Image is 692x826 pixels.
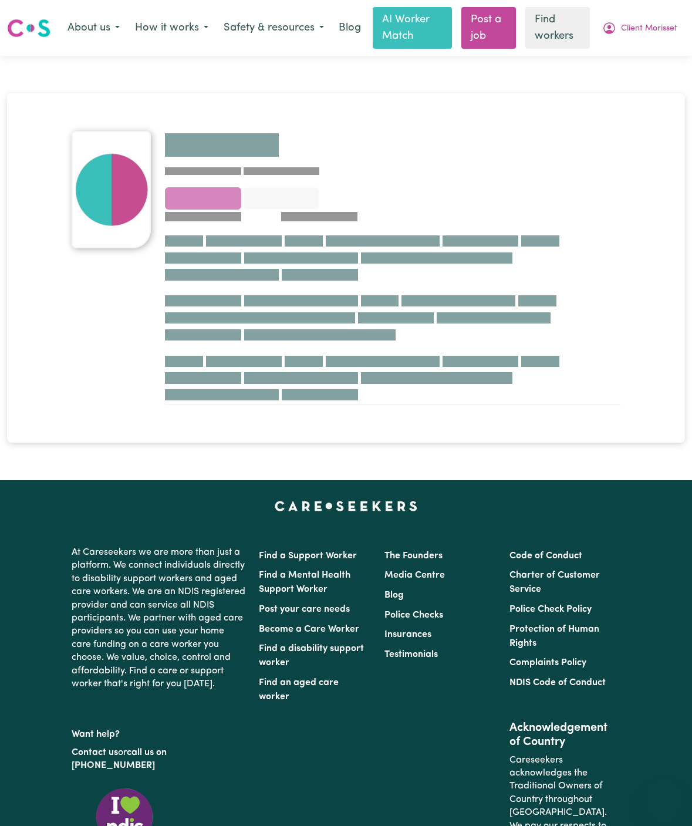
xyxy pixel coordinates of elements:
[509,678,606,687] a: NDIS Code of Conduct
[509,551,582,561] a: Code of Conduct
[259,605,350,614] a: Post your care needs
[72,723,245,741] p: Want help?
[645,779,683,817] iframe: Button to launch messaging window
[384,630,431,639] a: Insurances
[72,541,245,695] p: At Careseekers we are more than just a platform. We connect individuals directly to disability su...
[509,721,620,749] h2: Acknowledgement of Country
[384,611,443,620] a: Police Checks
[373,7,452,49] a: AI Worker Match
[384,650,438,659] a: Testimonials
[60,16,127,41] button: About us
[509,571,600,594] a: Charter of Customer Service
[384,571,445,580] a: Media Centre
[259,678,339,702] a: Find an aged care worker
[275,501,417,511] a: Careseekers home page
[216,16,332,41] button: Safety & resources
[72,748,118,757] a: Contact us
[259,644,364,667] a: Find a disability support worker
[259,551,357,561] a: Find a Support Worker
[259,625,359,634] a: Become a Care Worker
[621,22,677,35] span: Client Morisset
[332,15,368,41] a: Blog
[7,15,50,42] a: Careseekers logo
[595,16,685,41] button: My Account
[384,551,443,561] a: The Founders
[461,7,516,49] a: Post a job
[72,741,245,777] p: or
[384,591,404,600] a: Blog
[509,625,599,648] a: Protection of Human Rights
[525,7,590,49] a: Find workers
[509,658,586,667] a: Complaints Policy
[127,16,216,41] button: How it works
[509,605,592,614] a: Police Check Policy
[7,18,50,39] img: Careseekers logo
[259,571,350,594] a: Find a Mental Health Support Worker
